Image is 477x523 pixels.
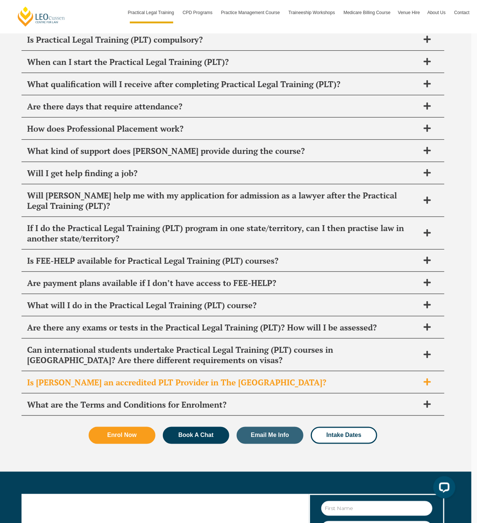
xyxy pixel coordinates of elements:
span: What qualification will I receive after completing Practical Legal Training (PLT)? [27,79,420,89]
span: Is [PERSON_NAME] an accredited PLT Provider in The [GEOGRAPHIC_DATA]? [27,377,420,388]
span: What kind of support does [PERSON_NAME] provide during the course? [27,146,420,156]
span: Is FEE-HELP available for Practical Legal Training (PLT) courses? [27,256,420,266]
a: Email Me Info [237,427,303,444]
a: Traineeship Workshops [285,2,340,23]
span: When can I start the Practical Legal Training (PLT)? [27,57,420,67]
a: Enrol Now [89,427,155,444]
span: Email Me Info [251,432,289,438]
a: Practice Management Course [217,2,285,23]
a: Intake Dates [311,427,378,444]
span: Is Practical Legal Training (PLT) compulsory? [27,34,420,45]
a: Medicare Billing Course [340,2,394,23]
input: First Name [321,501,432,516]
span: Are payment plans available if I don’t have access to FEE-HELP? [27,278,420,288]
span: Intake Dates [326,432,361,438]
span: Will I get help finding a job? [27,168,420,178]
span: Will [PERSON_NAME] help me with my application for admission as a lawyer after the Practical Lega... [27,190,420,211]
span: Book A Chat [178,432,214,438]
a: Practical Legal Training [124,2,179,23]
span: If I do the Practical Legal Training (PLT) program in one state/territory, can I then practise la... [27,223,420,244]
a: CPD Programs [179,2,217,23]
span: How does Professional Placement work? [27,124,420,134]
span: Enrol Now [107,432,136,438]
a: Venue Hire [394,2,424,23]
a: Book A Chat [163,427,230,444]
span: What are the Terms and Conditions for Enrolment? [27,399,420,410]
iframe: LiveChat chat widget [427,473,458,504]
a: About Us [424,2,450,23]
span: Are there any exams or tests in the Practical Legal Training (PLT)? How will I be assessed? [27,322,420,333]
a: [PERSON_NAME] Centre for Law [17,6,66,27]
span: What will I do in the Practical Legal Training (PLT) course? [27,300,420,310]
span: Can international students undertake Practical Legal Training (PLT) courses in [GEOGRAPHIC_DATA]?... [27,345,420,365]
span: Are there days that require attendance? [27,101,420,112]
a: Contact [451,2,473,23]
